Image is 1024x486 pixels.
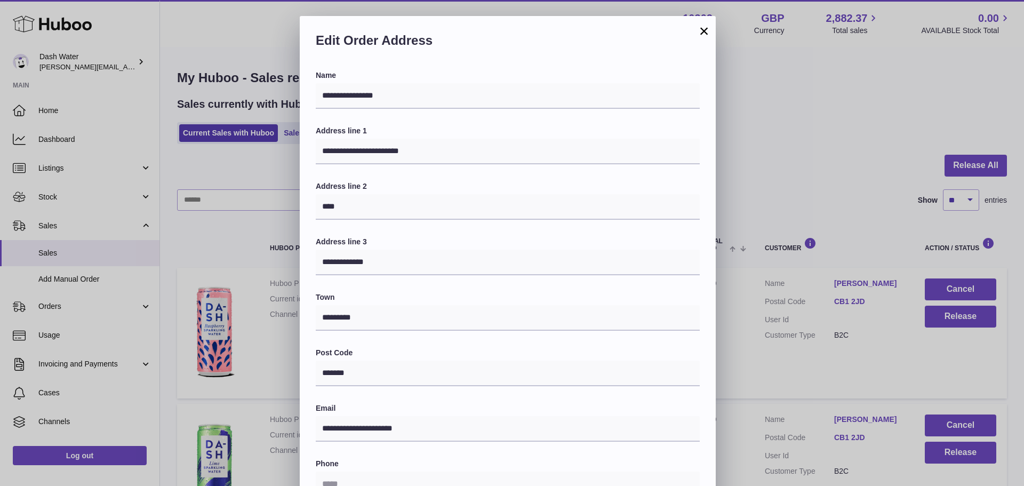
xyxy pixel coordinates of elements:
[698,25,710,37] button: ×
[316,126,700,136] label: Address line 1
[316,70,700,81] label: Name
[316,32,700,54] h2: Edit Order Address
[316,181,700,192] label: Address line 2
[316,237,700,247] label: Address line 3
[316,292,700,302] label: Town
[316,459,700,469] label: Phone
[316,348,700,358] label: Post Code
[316,403,700,413] label: Email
